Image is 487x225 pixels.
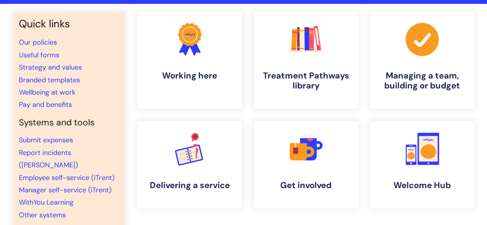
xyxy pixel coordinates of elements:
[137,12,242,109] a: Working here
[19,117,119,128] h4: Systems and tools
[254,12,358,109] a: Treatment Pathways library
[144,180,236,190] h4: Delivering a service
[254,121,358,208] a: Get involved
[19,135,73,145] a: Submit expenses
[370,12,475,109] a: Managing a team, building or budget
[19,100,72,109] a: Pay and benefits
[19,198,74,207] a: WithYou Learning
[144,71,236,81] h4: Working here
[19,148,78,170] a: Report incidents ([PERSON_NAME])
[19,210,66,220] a: Other systems
[260,71,352,91] h4: Treatment Pathways library
[260,180,352,190] h4: Get involved
[137,121,242,208] a: Delivering a service
[19,38,57,47] a: Our policies
[19,88,75,97] a: Wellbeing at work
[19,63,82,72] a: Strategy and values
[19,185,112,195] a: Manager self-service (iTrent)
[370,121,475,208] a: Welcome Hub
[376,180,469,190] h4: Welcome Hub
[376,71,469,91] h4: Managing a team, building or budget
[19,173,115,182] a: Employee self-service (iTrent)
[19,50,59,60] a: Useful forms
[19,75,80,85] a: Branded templates
[19,18,119,30] h3: Quick links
